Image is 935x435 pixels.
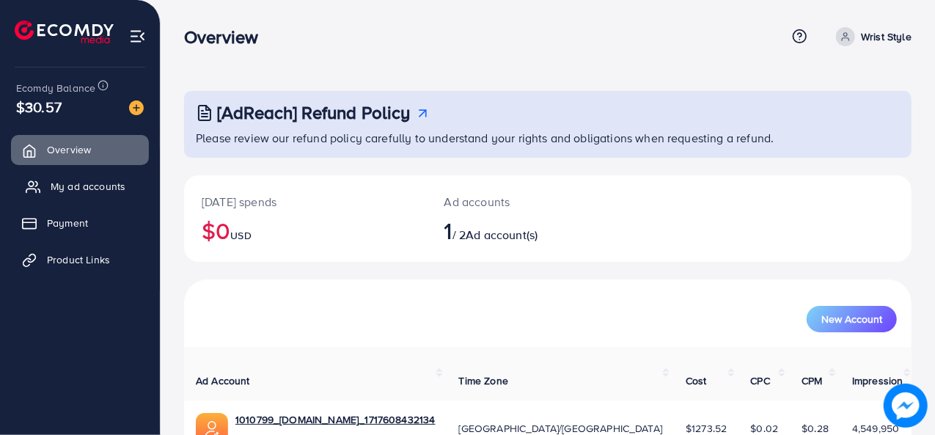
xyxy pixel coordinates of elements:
a: Wrist Style [830,27,912,46]
button: New Account [807,306,897,332]
p: [DATE] spends [202,193,409,211]
span: Overview [47,142,91,157]
h2: $0 [202,216,409,244]
h2: / 2 [444,216,591,244]
a: My ad accounts [11,172,149,201]
img: menu [129,28,146,45]
span: Time Zone [459,373,508,388]
p: Ad accounts [444,193,591,211]
img: image [884,384,928,428]
h3: [AdReach] Refund Policy [217,102,411,123]
span: Ad account(s) [466,227,538,243]
span: 1 [444,213,452,247]
span: USD [230,228,251,243]
span: Ad Account [196,373,250,388]
span: Cost [686,373,707,388]
h3: Overview [184,26,270,48]
a: 1010799_[DOMAIN_NAME]_1717608432134 [235,412,436,427]
a: Payment [11,208,149,238]
span: Impression [852,373,903,388]
p: Please review our refund policy carefully to understand your rights and obligations when requesti... [196,129,903,147]
img: logo [15,21,114,43]
a: Product Links [11,245,149,274]
span: Product Links [47,252,110,267]
p: Wrist Style [861,28,912,45]
span: CPC [751,373,770,388]
span: New Account [821,314,882,324]
img: image [129,100,144,115]
span: Payment [47,216,88,230]
span: My ad accounts [51,179,125,194]
span: CPM [802,373,822,388]
a: Overview [11,135,149,164]
span: $30.57 [16,96,62,117]
span: Ecomdy Balance [16,81,95,95]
